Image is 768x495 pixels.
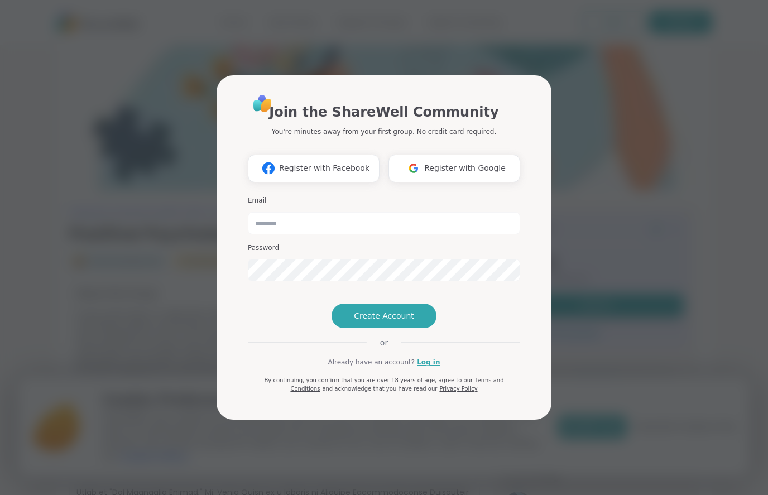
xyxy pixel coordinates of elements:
span: Create Account [354,310,414,321]
p: You're minutes away from your first group. No credit card required. [272,127,496,137]
span: Register with Google [424,162,506,174]
span: Register with Facebook [279,162,369,174]
button: Register with Google [388,155,520,182]
h1: Join the ShareWell Community [269,102,498,122]
h3: Password [248,243,520,253]
h3: Email [248,196,520,205]
span: and acknowledge that you have read our [322,386,437,392]
img: ShareWell Logomark [403,158,424,179]
a: Privacy Policy [439,386,477,392]
a: Terms and Conditions [290,377,503,392]
span: or [367,337,401,348]
img: ShareWell Logo [250,91,275,116]
button: Register with Facebook [248,155,380,182]
span: Already have an account? [328,357,415,367]
span: By continuing, you confirm that you are over 18 years of age, agree to our [264,377,473,383]
a: Log in [417,357,440,367]
img: ShareWell Logomark [258,158,279,179]
button: Create Account [332,304,436,328]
